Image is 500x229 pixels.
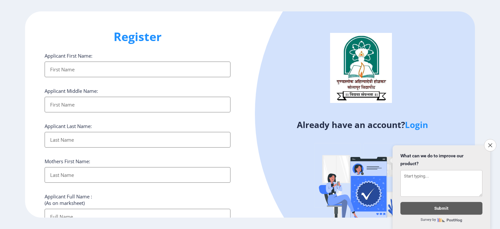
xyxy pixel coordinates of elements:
input: Last Name [45,132,230,148]
input: First Name [45,62,230,77]
label: Applicant First Name: [45,52,92,59]
h1: Register [45,29,230,45]
h4: Already have an account? [255,120,470,130]
label: Applicant Full Name : (As on marksheet) [45,193,92,206]
img: logo [330,33,392,103]
input: Last Name [45,167,230,183]
label: Mothers First Name: [45,158,90,165]
input: Full Name [45,209,230,224]
label: Applicant Middle Name: [45,88,98,94]
a: Login [405,119,428,131]
label: Applicant Last Name: [45,123,92,129]
input: First Name [45,97,230,112]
